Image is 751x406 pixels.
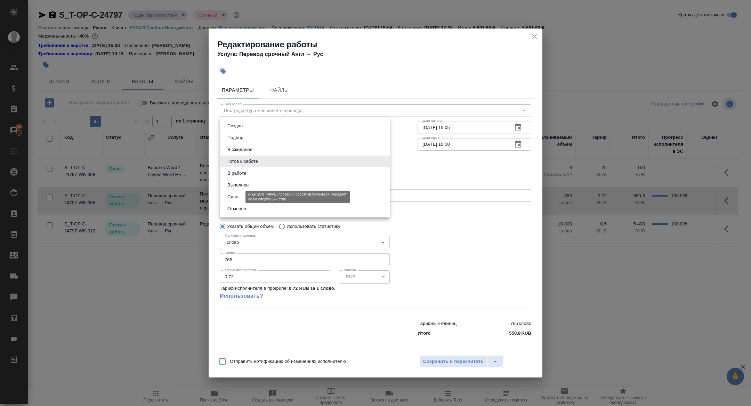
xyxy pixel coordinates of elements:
[225,122,245,130] button: Создан
[225,169,248,177] button: В работе
[225,134,245,142] button: Подбор
[225,146,255,153] button: В ожидании
[225,181,251,189] button: Выполнен
[225,205,248,213] button: Отменен
[225,193,240,201] button: Сдан
[225,158,260,165] button: Готов к работе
